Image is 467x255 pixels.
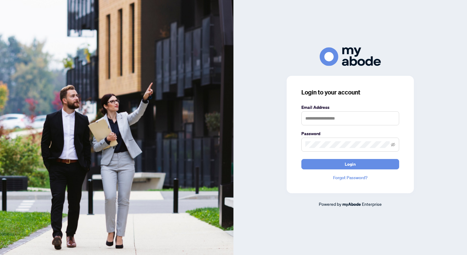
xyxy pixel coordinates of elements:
[301,174,399,181] a: Forgot Password?
[301,159,399,169] button: Login
[301,88,399,97] h3: Login to your account
[362,201,382,207] span: Enterprise
[342,201,361,208] a: myAbode
[320,47,381,66] img: ma-logo
[301,104,399,111] label: Email Address
[391,142,395,147] span: eye-invisible
[301,130,399,137] label: Password
[345,159,356,169] span: Login
[319,201,341,207] span: Powered by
